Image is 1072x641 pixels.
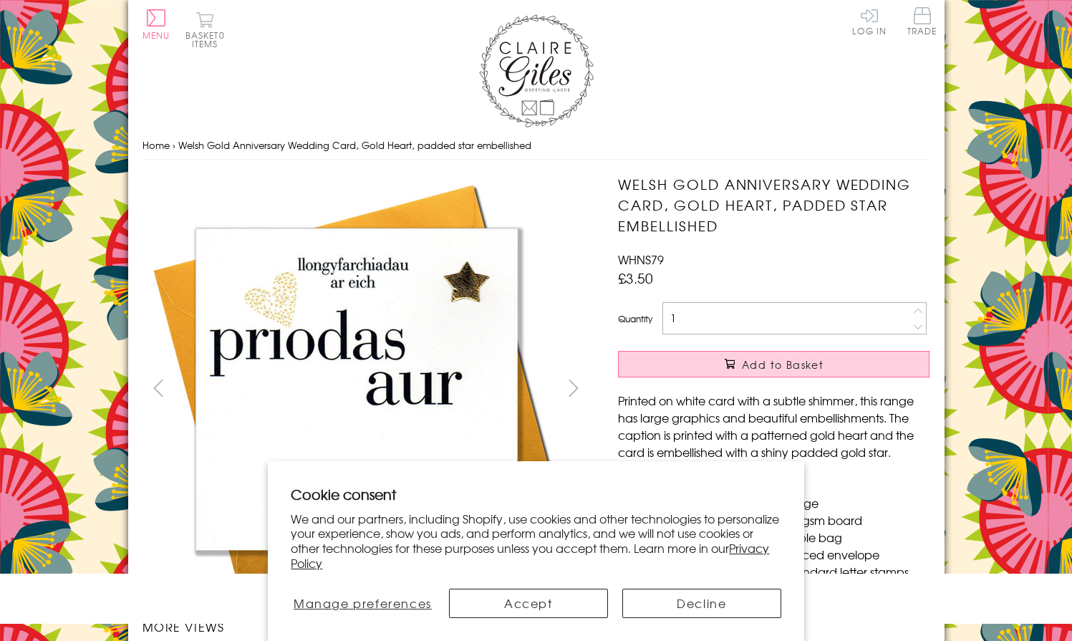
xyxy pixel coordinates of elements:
span: Menu [143,29,170,42]
span: Manage preferences [294,594,432,612]
button: next [557,372,589,404]
img: Welsh Gold Anniversary Wedding Card, Gold Heart, padded star embellished [142,174,571,604]
span: £3.50 [618,268,653,288]
a: Log In [852,7,887,35]
nav: breadcrumbs [143,131,930,160]
button: prev [143,372,175,404]
img: Welsh Gold Anniversary Wedding Card, Gold Heart, padded star embellished [589,174,1019,604]
a: Trade [907,7,937,38]
a: Home [143,138,170,152]
label: Quantity [618,312,652,325]
h1: Welsh Gold Anniversary Wedding Card, Gold Heart, padded star embellished [618,174,929,236]
h2: Cookie consent [291,484,781,504]
button: Menu [143,9,170,39]
p: Printed on white card with a subtle shimmer, this range has large graphics and beautiful embellis... [618,392,929,461]
span: Trade [907,7,937,35]
button: Decline [622,589,781,618]
p: We and our partners, including Shopify, use cookies and other technologies to personalize your ex... [291,511,781,571]
a: Privacy Policy [291,539,769,572]
h3: More views [143,618,590,635]
span: 0 items [192,29,225,50]
img: Claire Giles Greetings Cards [479,14,594,127]
span: WHNS79 [618,251,664,268]
span: › [173,138,175,152]
span: Welsh Gold Anniversary Wedding Card, Gold Heart, padded star embellished [178,138,531,152]
button: Manage preferences [291,589,434,618]
button: Add to Basket [618,351,929,377]
button: Basket0 items [185,11,225,48]
button: Accept [449,589,608,618]
span: Add to Basket [742,357,824,372]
